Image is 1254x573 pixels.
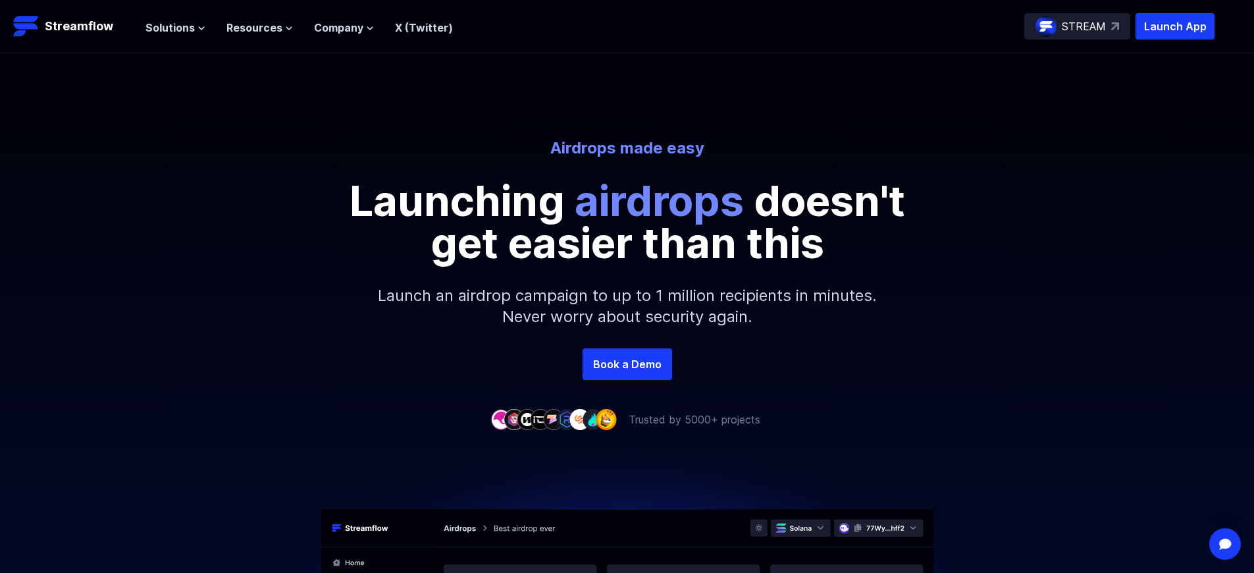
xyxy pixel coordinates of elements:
[344,264,910,348] p: Launch an airdrop campaign to up to 1 million recipients in minutes. Never worry about security a...
[629,412,760,427] p: Trusted by 5000+ projects
[1035,16,1057,37] img: streamflow-logo-circle.png
[314,20,374,36] button: Company
[596,409,617,429] img: company-9
[395,21,453,34] a: X (Twitter)
[543,409,564,429] img: company-5
[490,409,511,429] img: company-1
[530,409,551,429] img: company-4
[145,20,205,36] button: Solutions
[1024,13,1130,40] a: STREAM
[583,348,672,380] a: Book a Demo
[575,175,744,226] span: airdrops
[13,13,39,40] img: Streamflow Logo
[45,17,113,36] p: Streamflow
[556,409,577,429] img: company-6
[1062,18,1106,34] p: STREAM
[314,20,363,36] span: Company
[583,409,604,429] img: company-8
[1111,22,1119,30] img: top-right-arrow.svg
[226,20,293,36] button: Resources
[1209,528,1241,560] div: Open Intercom Messenger
[145,20,195,36] span: Solutions
[517,409,538,429] img: company-3
[331,180,924,264] p: Launching doesn't get easier than this
[1136,13,1215,40] button: Launch App
[263,138,992,159] p: Airdrops made easy
[226,20,282,36] span: Resources
[569,409,590,429] img: company-7
[504,409,525,429] img: company-2
[13,13,132,40] a: Streamflow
